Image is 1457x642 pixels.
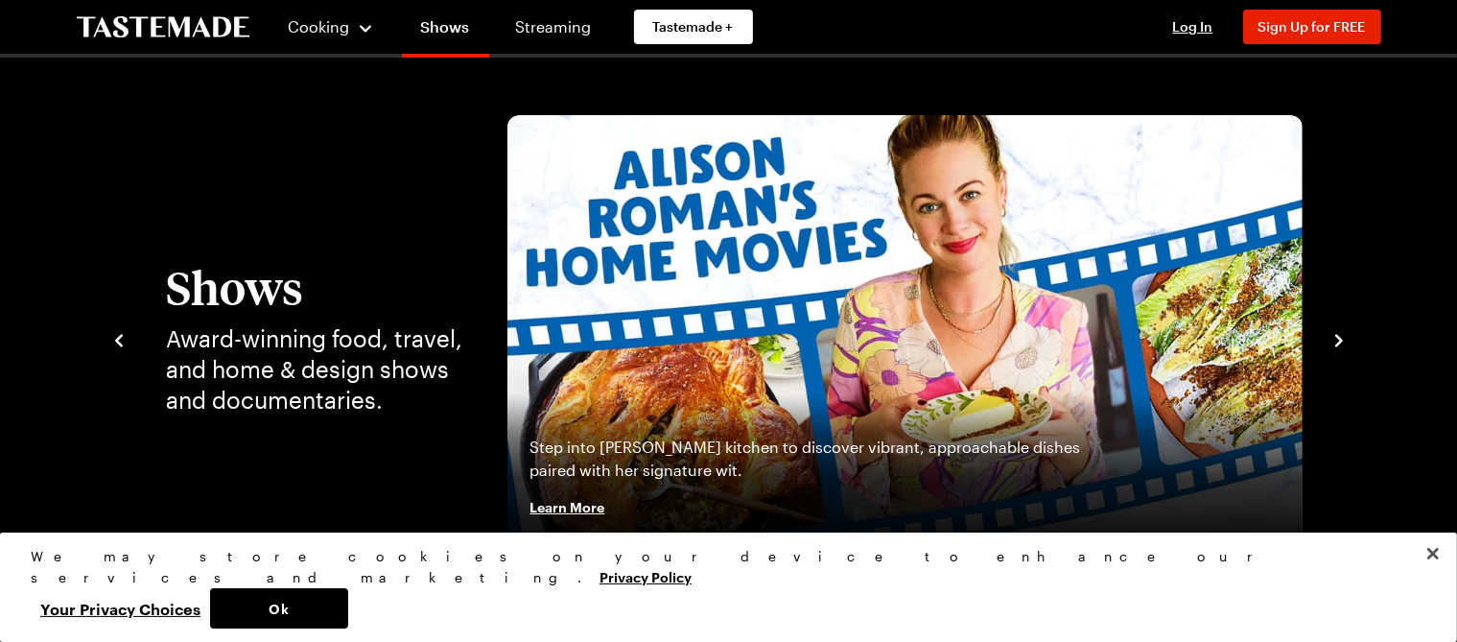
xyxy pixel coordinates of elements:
[31,546,1410,588] div: We may store cookies on your device to enhance our services and marketing.
[507,115,1303,562] img: Alison Roman's Home Movies
[1155,17,1232,36] button: Log In
[599,567,692,585] a: More information about your privacy, opens in a new tab
[167,323,469,416] p: Award-winning food, travel, and home & design shows and documentaries.
[530,436,1130,482] p: Step into [PERSON_NAME] kitchen to discover vibrant, approachable dishes paired with her signatur...
[1412,533,1454,575] button: Close
[210,588,348,629] button: Ok
[31,546,1410,629] div: Privacy
[288,17,349,36] span: Cooking
[1243,10,1381,44] button: Sign Up for FREE
[288,4,375,50] button: Cooking
[167,262,469,312] h1: Shows
[507,115,1303,562] a: Alison Roman's Home MoviesStep into [PERSON_NAME] kitchen to discover vibrant, approachable dishe...
[1258,18,1366,35] span: Sign Up for FREE
[634,10,753,44] a: Tastemade +
[1329,327,1349,350] button: navigate to next item
[507,115,1303,562] div: 6 / 7
[109,327,129,350] button: navigate to previous item
[31,588,210,629] button: Your Privacy Choices
[77,16,249,38] a: To Tastemade Home Page
[1173,18,1213,35] span: Log In
[653,17,734,36] span: Tastemade +
[530,497,605,516] span: Learn More
[402,4,489,58] a: Shows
